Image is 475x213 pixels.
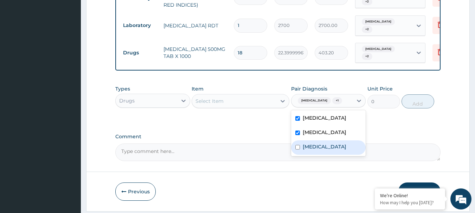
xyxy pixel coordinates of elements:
label: Unit Price [367,85,393,92]
textarea: Type your message and hit 'Enter' [4,140,134,165]
button: Previous [115,182,156,201]
p: How may I help you today? [380,200,440,206]
div: Minimize live chat window [115,4,132,20]
label: [MEDICAL_DATA] [303,143,346,150]
td: Laboratory [120,19,160,32]
img: d_794563401_company_1708531726252_794563401 [13,35,28,53]
button: Submit [398,182,441,201]
span: [MEDICAL_DATA] [362,18,395,25]
label: Comment [115,134,441,140]
span: We're online! [41,62,97,133]
span: [MEDICAL_DATA] [298,97,331,104]
div: Select Item [195,98,224,105]
label: Pair Diagnosis [291,85,327,92]
div: Drugs [119,97,135,104]
span: + 2 [362,53,372,60]
div: We're Online! [380,192,440,199]
label: [MEDICAL_DATA] [303,129,346,136]
button: Add [402,94,434,108]
label: [MEDICAL_DATA] [303,114,346,121]
label: Item [192,85,204,92]
div: Chat with us now [37,39,118,48]
td: [MEDICAL_DATA] 500MG TAB X 1000 [160,42,230,63]
span: + 2 [362,26,372,33]
td: [MEDICAL_DATA] RDT [160,19,230,33]
span: [MEDICAL_DATA] [362,46,395,53]
label: Types [115,86,130,92]
td: Drugs [120,46,160,59]
span: + 1 [332,97,342,104]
